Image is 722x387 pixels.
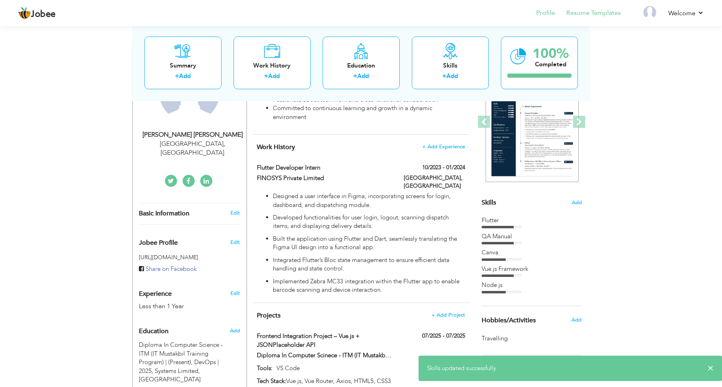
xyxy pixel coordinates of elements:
[139,367,201,383] span: Systems Limited, [GEOGRAPHIC_DATA]
[139,139,246,158] div: [GEOGRAPHIC_DATA] [GEOGRAPHIC_DATA]
[257,143,295,152] span: Work History
[482,317,536,324] span: Hobbies/Activities
[224,139,225,148] span: ,
[353,72,357,80] label: +
[572,199,582,207] span: Add
[482,334,509,343] span: Travelling
[230,209,240,217] a: Edit
[230,239,240,246] span: Edit
[139,302,222,311] div: Less than 1 Year
[257,351,392,360] label: Diploma In Computer Scinece - ITM (IT Mustakbil Training Program), Systems Limited
[329,61,393,70] div: Education
[482,216,582,225] div: Flutter
[139,254,240,260] h5: [URL][DOMAIN_NAME]
[257,364,273,373] label: Tools:
[418,61,482,70] div: Skills
[264,72,268,80] label: +
[273,213,465,231] p: Developed functionalities for user login, logout, scanning dispatch items, and displaying deliver...
[146,265,197,273] span: Share on Facebook
[257,174,392,182] label: FINOSYS Private Limited
[257,332,392,349] label: Frontend Integration Project – Vue.js + JSONPlaceholder API
[268,72,280,80] a: Add
[133,341,246,384] div: Diploma In Computer Science - ITM (IT Mustakbil Training Program) | (Present), 2025
[422,144,465,149] span: + Add Experience
[482,198,496,207] span: Skills
[230,327,240,334] span: Add
[571,316,582,324] span: Add
[257,164,392,172] label: Flutter Developer Intern
[273,192,465,209] p: Designed a user interface in Figma, incorporating screens for login, dashboard, and dispatching m...
[273,364,465,373] p: VS Code
[357,72,369,80] a: Add
[422,164,465,172] label: 10/2023 - 01/2024
[442,72,446,80] label: +
[482,355,582,383] div: Show your familiar languages.
[257,377,465,385] p: Vue.js, Vue Router, Axios, HTML5, CSS3
[18,7,31,20] img: jobee.io
[273,277,465,295] p: Implemented Zebra MC33 integration within the Flutter app to enable barcode scanning and device i...
[476,306,588,334] div: Share some of your professional and personal interests.
[273,256,465,273] p: Integrated Flutter’s Bloc state management to ensure efficient data handling and state control.
[31,10,56,19] span: Jobee
[533,60,569,68] div: Completed
[257,311,281,320] span: Projects
[133,231,246,251] div: Enhance your career by creating a custom URL for your Jobee public profile.
[427,364,497,372] span: Skills updated successfully.
[151,61,215,70] div: Summary
[257,377,286,385] strong: Tech Stack:
[257,143,465,151] h4: This helps to show the companies you have worked for.
[139,328,169,335] span: Education
[536,8,555,18] a: Profile
[139,240,178,247] span: Jobee Profile
[566,8,621,18] a: Resume Templates
[482,265,582,273] div: Vue.js Framework
[668,8,704,18] a: Welcome
[175,72,179,80] label: +
[139,210,189,217] span: Basic Information
[533,47,569,60] div: 100%
[139,130,246,139] div: [PERSON_NAME] [PERSON_NAME]
[708,364,714,372] span: ×
[422,332,465,340] label: 07/2025 - 07/2025
[230,290,240,297] a: Edit
[139,291,172,298] span: Experience
[404,174,465,190] label: [GEOGRAPHIC_DATA], [GEOGRAPHIC_DATA]
[482,248,582,257] div: Canva
[240,61,304,70] div: Work History
[446,72,458,80] a: Add
[431,312,465,318] span: + Add Project
[139,341,223,375] span: Diploma In Computer Science - ITM (IT Mustakbil Training Program) | (Present), Systems Limited, 2025
[273,235,465,252] p: Built the application using Flutter and Dart, seamlessly translating the Figma UI design into a f...
[257,311,465,319] h4: This helps to highlight the project, tools and skills you have worked on.
[482,281,582,289] div: Node.js
[179,72,191,80] a: Add
[273,104,465,121] li: Committed to continuous learning and growth in a dynamic environment
[482,232,582,241] div: QA Manual
[643,6,656,19] img: Profile Img
[18,7,56,20] a: Jobee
